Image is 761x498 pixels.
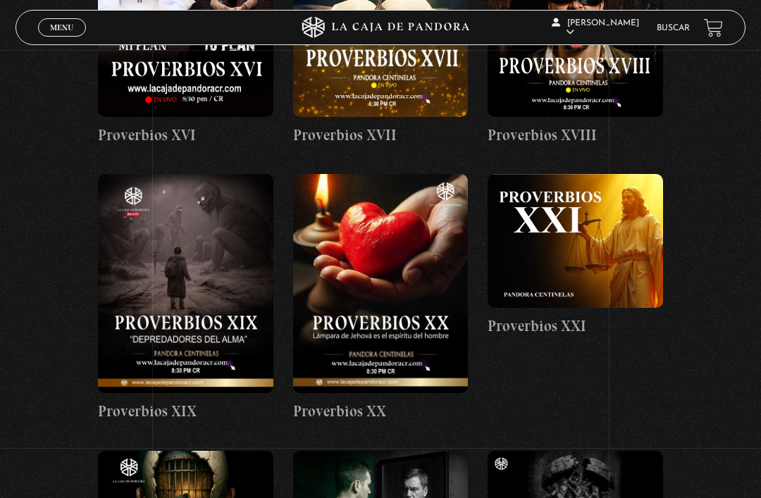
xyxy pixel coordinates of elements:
[293,124,469,147] h4: Proverbios XVII
[488,174,663,337] a: Proverbios XXI
[552,19,639,37] span: [PERSON_NAME]
[657,24,690,32] a: Buscar
[46,35,79,45] span: Cerrar
[293,174,469,423] a: Proverbios XX
[98,400,273,423] h4: Proverbios XIX
[704,18,723,37] a: View your shopping cart
[488,315,663,337] h4: Proverbios XXI
[50,23,73,32] span: Menu
[98,124,273,147] h4: Proverbios XVI
[98,174,273,423] a: Proverbios XIX
[293,400,469,423] h4: Proverbios XX
[488,124,663,147] h4: Proverbios XVIII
